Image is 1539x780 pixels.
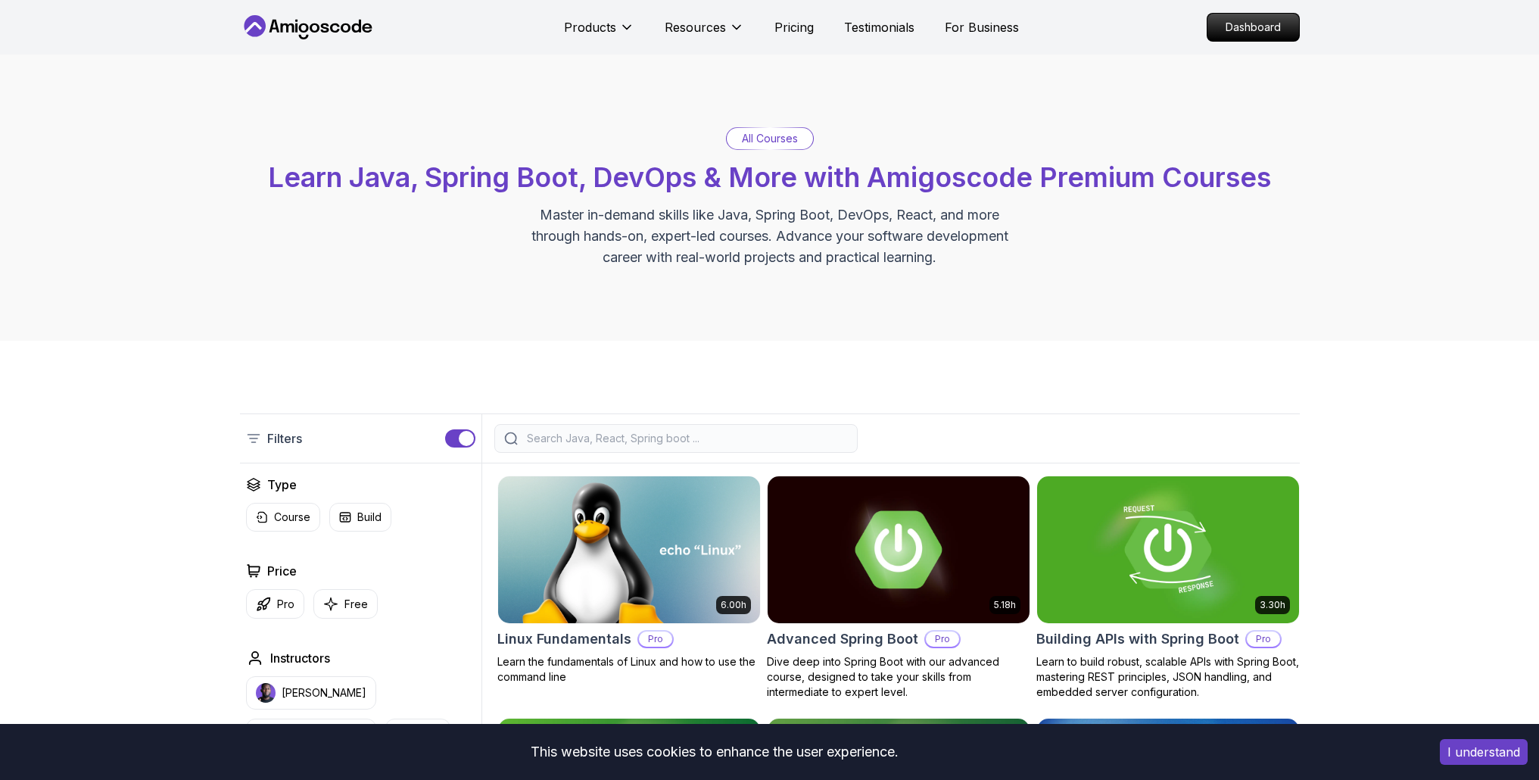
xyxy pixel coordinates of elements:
[742,131,798,146] p: All Courses
[313,589,378,619] button: Free
[768,476,1030,623] img: Advanced Spring Boot card
[926,632,959,647] p: Pro
[1037,476,1299,623] img: Building APIs with Spring Boot card
[256,683,276,703] img: instructor img
[516,204,1024,268] p: Master in-demand skills like Java, Spring Boot, DevOps, React, and more through hands-on, expert-...
[1036,476,1300,700] a: Building APIs with Spring Boot card3.30hBuilding APIs with Spring BootProLearn to build robust, s...
[774,18,814,36] a: Pricing
[357,510,382,525] p: Build
[844,18,914,36] a: Testimonials
[1036,629,1239,650] h2: Building APIs with Spring Boot
[282,685,366,700] p: [PERSON_NAME]
[1260,599,1285,611] p: 3.30h
[274,510,310,525] p: Course
[767,476,1030,700] a: Advanced Spring Boot card5.18hAdvanced Spring BootProDive deep into Spring Boot with our advanced...
[1036,654,1300,700] p: Learn to build robust, scalable APIs with Spring Boot, mastering REST principles, JSON handling, ...
[1440,739,1528,765] button: Accept cookies
[994,599,1016,611] p: 5.18h
[246,676,376,710] button: instructor img[PERSON_NAME]
[498,476,760,623] img: Linux Fundamentals card
[267,476,297,494] h2: Type
[524,431,848,446] input: Search Java, React, Spring boot ...
[277,597,294,612] p: Pro
[665,18,726,36] p: Resources
[564,18,616,36] p: Products
[267,429,302,448] p: Filters
[329,503,391,532] button: Build
[767,629,918,650] h2: Advanced Spring Boot
[267,562,297,580] h2: Price
[639,632,672,647] p: Pro
[945,18,1019,36] a: For Business
[497,629,631,650] h2: Linux Fundamentals
[246,503,320,532] button: Course
[11,735,1417,769] div: This website uses cookies to enhance the user experience.
[665,18,744,48] button: Resources
[270,649,330,667] h2: Instructors
[497,476,761,685] a: Linux Fundamentals card6.00hLinux FundamentalsProLearn the fundamentals of Linux and how to use t...
[268,161,1271,194] span: Learn Java, Spring Boot, DevOps & More with Amigoscode Premium Courses
[767,654,1030,700] p: Dive deep into Spring Boot with our advanced course, designed to take your skills from intermedia...
[1445,685,1539,757] iframe: chat widget
[1247,632,1280,647] p: Pro
[1207,14,1299,41] p: Dashboard
[246,589,304,619] button: Pro
[497,654,761,685] p: Learn the fundamentals of Linux and how to use the command line
[344,597,368,612] p: Free
[564,18,634,48] button: Products
[721,599,746,611] p: 6.00h
[385,719,450,752] button: instructor imgAbz
[246,719,376,752] button: instructor img[PERSON_NAME]
[1207,13,1300,42] a: Dashboard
